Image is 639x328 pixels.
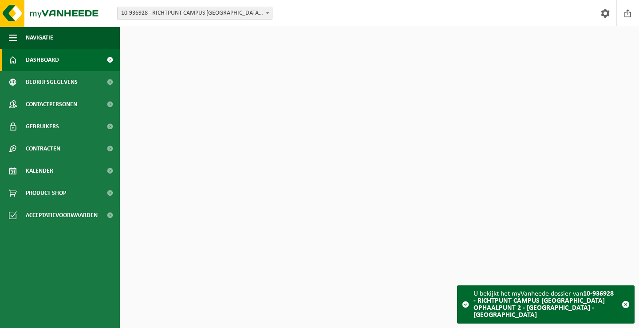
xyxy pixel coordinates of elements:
span: Dashboard [26,49,59,71]
div: U bekijkt het myVanheede dossier van [473,286,617,323]
span: Acceptatievoorwaarden [26,204,98,226]
span: Product Shop [26,182,66,204]
span: Contactpersonen [26,93,77,115]
span: 10-936928 - RICHTPUNT CAMPUS GENT OPHAALPUNT 2 - GODHUIZENLAAN - GENT [117,7,272,20]
span: Kalender [26,160,53,182]
span: Contracten [26,138,60,160]
span: Gebruikers [26,115,59,138]
span: Bedrijfsgegevens [26,71,78,93]
strong: 10-936928 - RICHTPUNT CAMPUS [GEOGRAPHIC_DATA] OPHAALPUNT 2 - [GEOGRAPHIC_DATA] - [GEOGRAPHIC_DATA] [473,290,614,319]
span: Navigatie [26,27,53,49]
span: 10-936928 - RICHTPUNT CAMPUS GENT OPHAALPUNT 2 - GODHUIZENLAAN - GENT [118,7,272,20]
